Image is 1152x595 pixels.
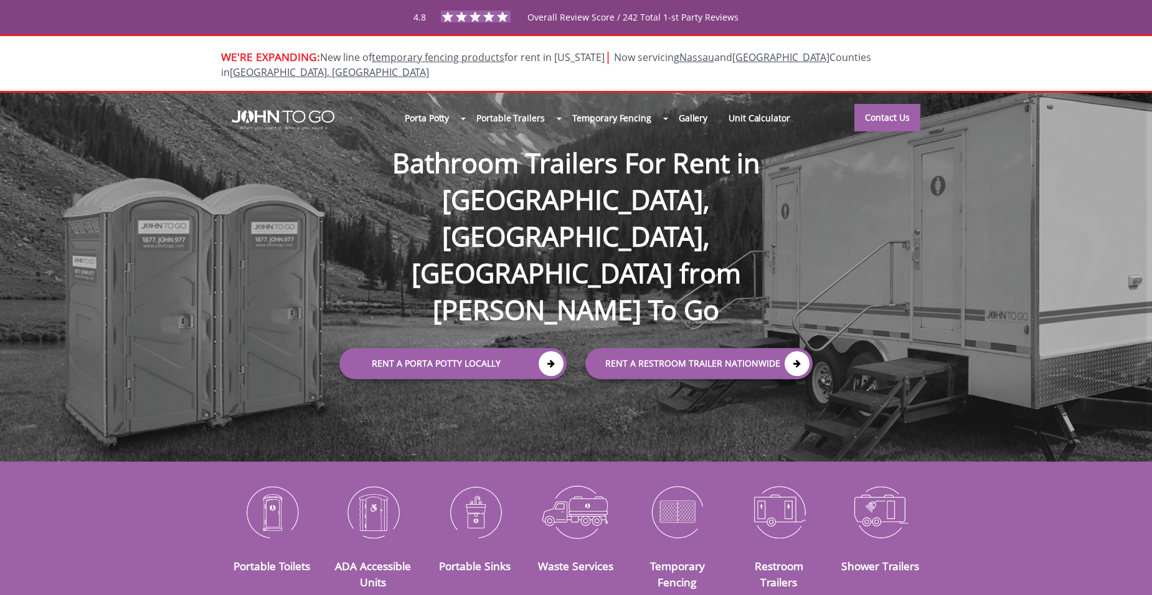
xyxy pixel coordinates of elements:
span: | [605,48,611,65]
a: Temporary Fencing [650,558,705,589]
a: Rent a Porta Potty Locally [339,348,567,379]
img: Portable-Toilets-icon_N.png [230,479,313,544]
a: Portable Toilets [234,558,310,573]
a: Temporary Fencing [562,105,662,131]
a: Unit Calculator [718,105,801,131]
a: Waste Services [538,558,613,573]
a: Shower Trailers [841,558,919,573]
a: ADA Accessible Units [335,558,411,589]
img: Portable-Sinks-icon_N.png [433,479,516,544]
span: 4.8 [413,11,426,23]
h1: Bathroom Trailers For Rent in [GEOGRAPHIC_DATA], [GEOGRAPHIC_DATA], [GEOGRAPHIC_DATA] from [PERSO... [327,105,825,329]
a: Contact Us [854,104,920,131]
a: Nassau [679,50,714,64]
img: JOHN to go [232,110,334,130]
a: rent a RESTROOM TRAILER Nationwide [585,348,813,379]
img: ADA-Accessible-Units-icon_N.png [332,479,415,544]
img: Restroom-Trailers-icon_N.png [737,479,820,544]
img: Shower-Trailers-icon_N.png [839,479,922,544]
a: temporary fencing products [372,50,504,64]
span: WE'RE EXPANDING: [221,49,320,64]
a: Restroom Trailers [755,558,803,589]
span: New line of for rent in [US_STATE] [221,50,871,80]
img: Waste-Services-icon_N.png [535,479,618,544]
img: Temporary-Fencing-cion_N.png [636,479,719,544]
a: Portable Trailers [466,105,555,131]
a: Porta Potty [394,105,460,131]
a: [GEOGRAPHIC_DATA], [GEOGRAPHIC_DATA] [230,65,429,79]
span: Overall Review Score / 242 Total 1-st Party Reviews [527,11,739,48]
a: Gallery [668,105,718,131]
a: Portable Sinks [439,558,511,573]
a: [GEOGRAPHIC_DATA] [732,50,829,64]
